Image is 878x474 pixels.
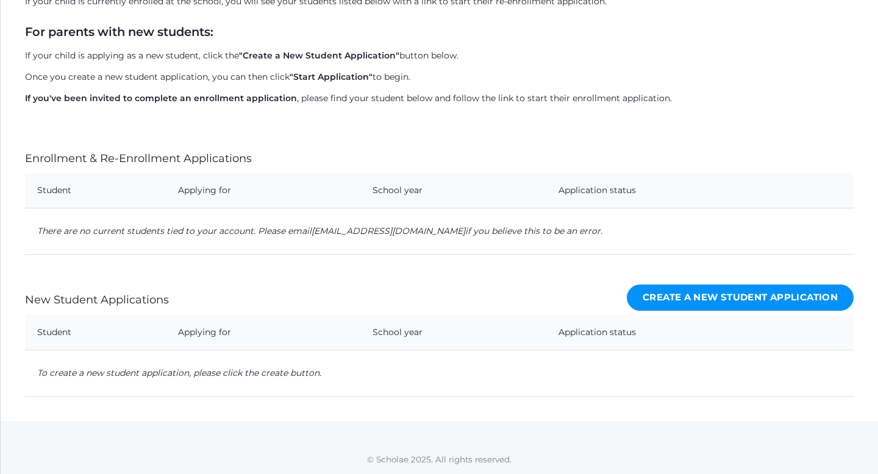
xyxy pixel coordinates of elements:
th: School year [360,173,546,208]
strong: If you've been invited to complete an enrollment application [25,93,297,104]
strong: "Create a New Student Application" [239,50,399,61]
em: To create a new student application, please click the create button. [37,367,321,378]
h4: New Student Applications [25,294,169,306]
p: If your child is applying as a new student, click the button below. [25,49,854,62]
strong: For parents with new students: [25,24,213,39]
strong: "Start Application" [290,71,373,82]
a: Create a New Student Application [627,285,854,311]
th: Applying for [166,173,360,208]
th: Applying for [166,315,360,350]
p: , please find your student below and follow the link to start their enrollment application. [25,92,854,105]
h4: Enrollment & Re-Enrollment Applications [25,153,252,165]
th: Application status [546,315,810,350]
th: School year [360,315,546,350]
a: [EMAIL_ADDRESS][DOMAIN_NAME] [312,225,465,236]
th: Application status [546,173,810,208]
em: There are no current students tied to your account. Please email if you believe this to be an error. [37,225,602,236]
th: Student [25,315,166,350]
p: Once you create a new student application, you can then click to begin. [25,71,854,83]
th: Student [25,173,166,208]
p: © Scholae 2025. All rights reserved. [1,453,878,465]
